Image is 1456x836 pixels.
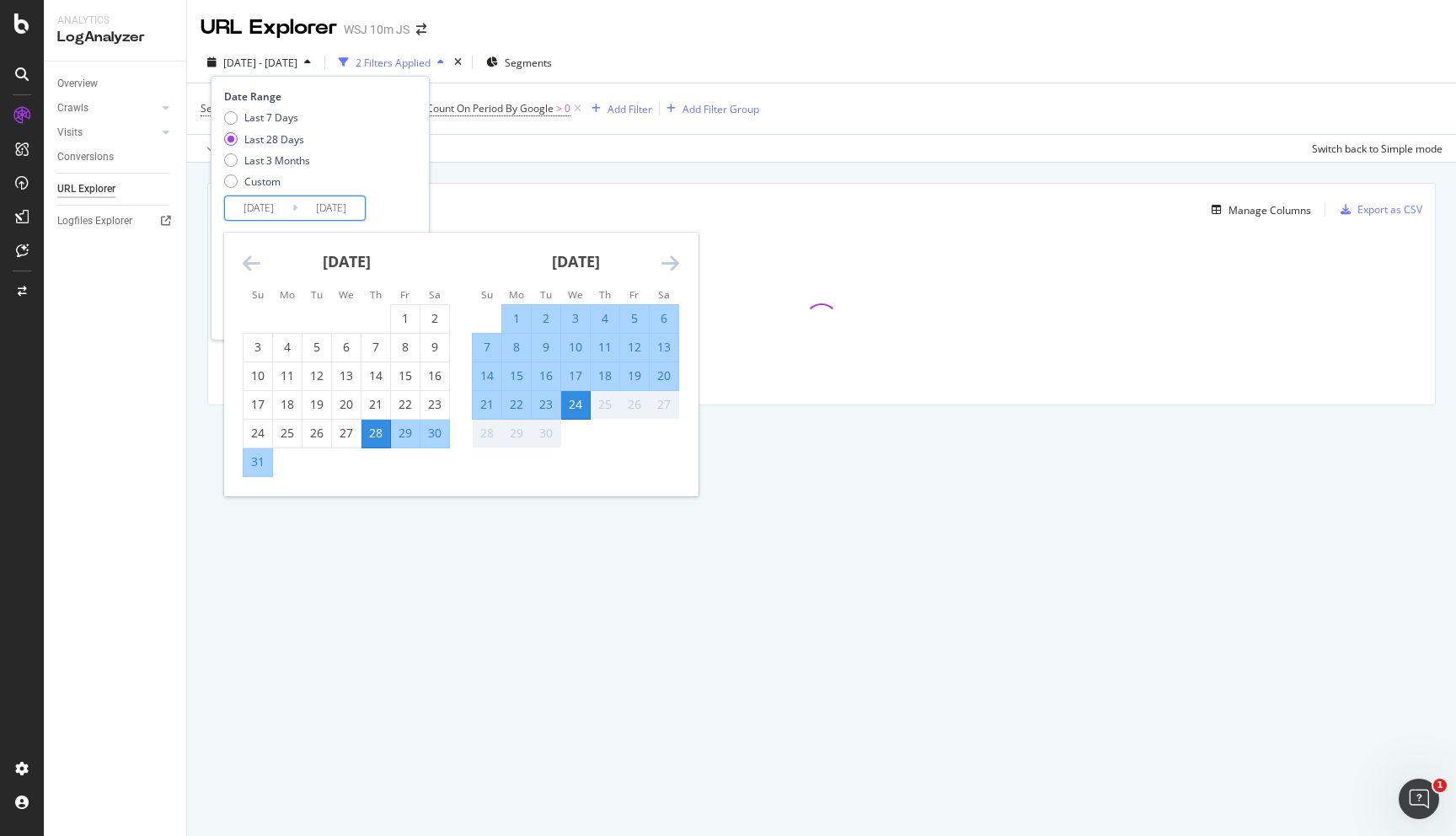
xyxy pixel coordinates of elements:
td: Selected. Tuesday, September 16, 2025 [532,362,561,390]
div: 4 [273,339,302,356]
td: Choose Monday, August 4, 2025 as your check-in date. It’s available. [273,333,302,362]
td: Selected. Saturday, September 13, 2025 [650,333,679,362]
td: Choose Wednesday, August 13, 2025 as your check-in date. It’s available. [332,362,361,390]
button: Manage Columns [1205,200,1311,220]
td: Choose Tuesday, August 19, 2025 as your check-in date. It’s available. [302,390,332,419]
div: arrow-right-arrow-left [416,24,426,35]
div: 7 [361,339,390,356]
div: URL Explorer [201,13,337,42]
td: Selected. Thursday, September 18, 2025 [591,362,620,390]
td: Choose Monday, August 11, 2025 as your check-in date. It’s available. [273,362,302,390]
td: Selected. Tuesday, September 2, 2025 [532,304,561,333]
div: 19 [302,396,331,413]
div: 28 [361,425,390,442]
a: Crawls [57,99,158,117]
strong: [DATE] [323,251,371,271]
small: Tu [311,287,323,301]
div: 2 [420,310,449,327]
div: Crawls [57,99,88,117]
div: 9 [532,339,560,356]
div: 12 [620,339,649,356]
td: Choose Saturday, August 23, 2025 as your check-in date. It’s available. [420,390,450,419]
a: Logfiles Explorer [57,212,174,230]
div: 17 [561,367,590,384]
div: Analytics [57,13,173,28]
div: 25 [591,396,619,413]
div: 12 [302,367,331,384]
div: 23 [532,396,560,413]
div: 10 [561,339,590,356]
button: Add Filter Group [660,99,759,119]
div: 3 [561,310,590,327]
span: Crawls: Count On Period By Google [389,101,554,115]
td: Selected. Friday, August 29, 2025 [391,419,420,447]
small: Sa [658,287,670,301]
td: Choose Thursday, August 7, 2025 as your check-in date. It’s available. [361,333,391,362]
button: Export as CSV [1334,196,1422,223]
button: Add Filter [585,99,652,119]
div: 16 [532,367,560,384]
a: Visits [57,124,158,142]
button: [DATE] - [DATE] [201,49,318,76]
input: End Date [297,196,365,220]
div: Custom [244,174,281,189]
small: Th [599,287,611,301]
small: Mo [509,287,524,301]
div: Switch back to Simple mode [1312,142,1443,156]
small: Tu [540,287,552,301]
div: 24 [244,425,272,442]
td: Choose Sunday, August 24, 2025 as your check-in date. It’s available. [244,419,273,447]
td: Choose Sunday, August 17, 2025 as your check-in date. It’s available. [244,390,273,419]
div: Logfiles Explorer [57,212,132,230]
div: 3 [244,339,272,356]
div: Last 7 Days [244,110,298,125]
td: Selected. Friday, September 5, 2025 [620,304,650,333]
div: 17 [244,396,272,413]
span: Segments [505,56,552,70]
td: Choose Saturday, August 16, 2025 as your check-in date. It’s available. [420,362,450,390]
td: Selected. Tuesday, September 9, 2025 [532,333,561,362]
div: 6 [650,310,678,327]
td: Selected as start date. Thursday, August 28, 2025 [361,419,391,447]
td: Selected as end date. Wednesday, September 24, 2025 [561,390,591,419]
div: 29 [502,425,531,442]
a: Overview [57,75,174,93]
div: Date Range [224,89,412,104]
td: Choose Saturday, August 2, 2025 as your check-in date. It’s available. [420,304,450,333]
button: Switch back to Simple mode [1305,135,1443,162]
a: Conversions [57,148,174,166]
div: 20 [332,396,361,413]
div: 15 [391,367,420,384]
button: 2 Filters Applied [332,49,451,76]
div: 1 [502,310,531,327]
td: Selected. Wednesday, September 10, 2025 [561,333,591,362]
div: 23 [420,396,449,413]
td: Selected. Thursday, September 4, 2025 [591,304,620,333]
small: Fr [629,287,639,301]
div: Last 3 Months [224,153,310,168]
div: Export as CSV [1357,202,1422,217]
span: Segments: Resource Page [201,101,323,115]
iframe: Intercom live chat [1399,779,1439,819]
td: Choose Wednesday, August 20, 2025 as your check-in date. It’s available. [332,390,361,419]
td: Choose Thursday, August 14, 2025 as your check-in date. It’s available. [361,362,391,390]
div: 28 [473,425,501,442]
td: Selected. Friday, September 19, 2025 [620,362,650,390]
div: Last 28 Days [224,132,310,147]
td: Selected. Saturday, September 6, 2025 [650,304,679,333]
small: We [568,287,583,301]
small: Su [481,287,493,301]
div: 30 [532,425,560,442]
div: 11 [273,367,302,384]
td: Selected. Sunday, September 7, 2025 [473,333,502,362]
td: Selected. Saturday, September 20, 2025 [650,362,679,390]
div: 25 [273,425,302,442]
div: 6 [332,339,361,356]
td: Selected. Sunday, August 31, 2025 [244,447,273,476]
small: Sa [429,287,441,301]
div: times [451,54,465,71]
div: WSJ 10m JS [344,21,409,38]
div: Add Filter [608,102,652,116]
div: Visits [57,124,83,142]
div: 5 [620,310,649,327]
